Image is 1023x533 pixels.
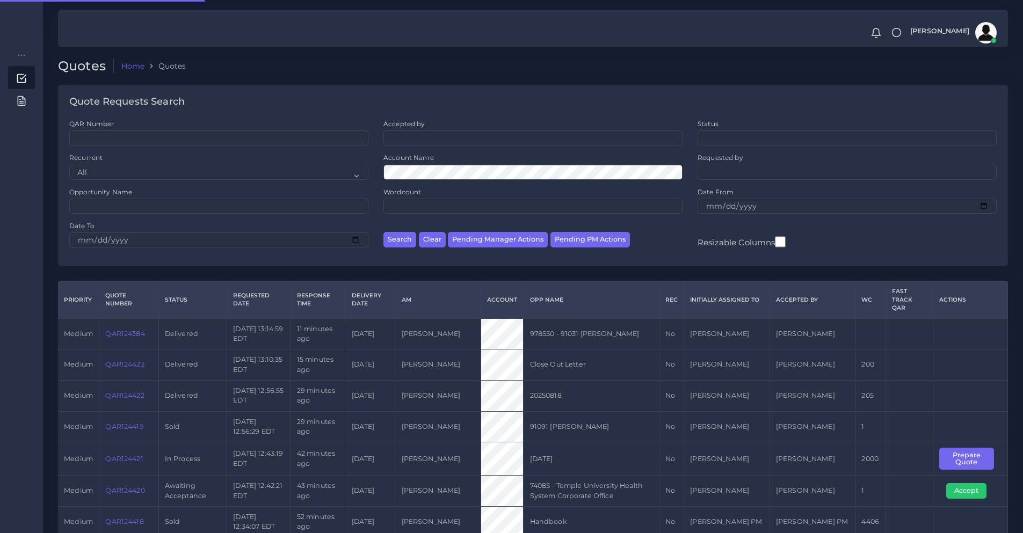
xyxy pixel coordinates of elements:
a: QAR124384 [105,330,144,338]
span: medium [64,422,93,430]
td: Delivered [158,380,227,411]
td: [PERSON_NAME] [395,411,481,442]
th: Fast Track QAR [886,282,933,318]
td: [DATE] 13:14:59 EDT [227,318,291,349]
span: medium [64,486,93,494]
th: Delivery Date [345,282,395,318]
span: medium [64,455,93,463]
td: 200 [855,349,886,381]
label: Account Name [383,153,434,162]
td: 43 minutes ago [291,476,345,507]
a: Home [121,61,145,71]
th: Status [158,282,227,318]
th: AM [395,282,481,318]
td: 29 minutes ago [291,411,345,442]
td: [PERSON_NAME] [770,442,855,476]
td: [DATE] [345,476,395,507]
th: Priority [58,282,99,318]
td: [PERSON_NAME] [770,318,855,349]
th: Account [481,282,523,318]
label: QAR Number [69,119,114,128]
th: Quote Number [99,282,158,318]
th: Accepted by [770,282,855,318]
th: Opp Name [524,282,659,318]
td: [DATE] [345,411,395,442]
td: Delivered [158,349,227,381]
td: No [659,380,684,411]
a: QAR124423 [105,360,144,368]
th: WC [855,282,886,318]
td: 20250818 [524,380,659,411]
button: Accept [946,483,986,498]
td: 11 minutes ago [291,318,345,349]
td: [PERSON_NAME] [684,411,770,442]
td: [DATE] [524,442,659,476]
label: Status [698,119,719,128]
th: REC [659,282,684,318]
td: [DATE] 12:43:19 EDT [227,442,291,476]
label: Requested by [698,153,743,162]
button: Search [383,232,416,247]
td: 74085 - Temple University Health System Corporate Office [524,476,659,507]
button: Pending Manager Actions [448,232,548,247]
td: No [659,411,684,442]
td: 29 minutes ago [291,380,345,411]
td: [DATE] 12:56:55 EDT [227,380,291,411]
td: [PERSON_NAME] [770,411,855,442]
label: Accepted by [383,119,425,128]
label: Recurrent [69,153,103,162]
td: [PERSON_NAME] [770,476,855,507]
label: Wordcount [383,187,421,196]
td: [PERSON_NAME] [395,380,481,411]
td: Close Out Letter [524,349,659,381]
td: [DATE] [345,349,395,381]
a: QAR124421 [105,455,143,463]
input: Resizable Columns [775,235,786,249]
td: 978550 - 91031 [PERSON_NAME] [524,318,659,349]
td: [PERSON_NAME] [684,442,770,476]
a: QAR124422 [105,391,144,399]
h2: Quotes [58,59,114,74]
td: Delivered [158,318,227,349]
button: Pending PM Actions [550,232,630,247]
label: Date To [69,221,95,230]
th: Actions [933,282,1007,318]
td: No [659,442,684,476]
td: 1 [855,476,886,507]
label: Opportunity Name [69,187,132,196]
td: [DATE] [345,442,395,476]
button: Prepare Quote [939,448,994,470]
td: [PERSON_NAME] [395,442,481,476]
img: avatar [975,22,997,43]
td: [PERSON_NAME] [770,380,855,411]
td: 2000 [855,442,886,476]
span: [PERSON_NAME] [910,28,969,35]
label: Resizable Columns [698,235,786,249]
th: Response Time [291,282,345,318]
td: No [659,318,684,349]
td: [PERSON_NAME] [684,349,770,381]
label: Date From [698,187,734,196]
td: [PERSON_NAME] [684,380,770,411]
h4: Quote Requests Search [69,96,185,108]
td: 1 [855,411,886,442]
th: Initially Assigned to [684,282,770,318]
td: [PERSON_NAME] [684,476,770,507]
button: Clear [419,232,446,247]
td: [PERSON_NAME] [395,318,481,349]
a: QAR124420 [105,486,144,494]
td: 15 minutes ago [291,349,345,381]
td: 91091 [PERSON_NAME] [524,411,659,442]
td: [PERSON_NAME] [770,349,855,381]
a: Prepare Quote [939,454,1002,462]
li: Quotes [144,61,186,71]
a: Accept [946,486,994,494]
td: [PERSON_NAME] [395,476,481,507]
a: QAR124419 [105,422,143,430]
a: [PERSON_NAME]avatar [905,22,1000,43]
td: [DATE] 12:56:29 EDT [227,411,291,442]
th: Requested Date [227,282,291,318]
td: Sold [158,411,227,442]
span: medium [64,360,93,368]
td: In Process [158,442,227,476]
